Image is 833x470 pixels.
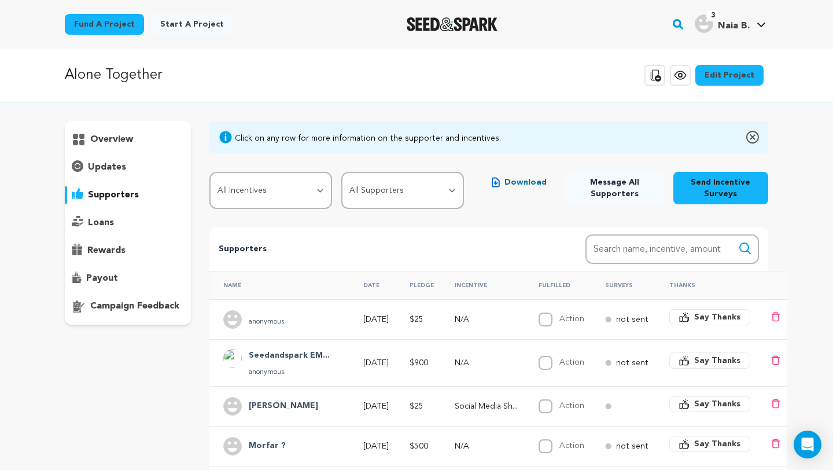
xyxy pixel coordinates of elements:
p: Alone Together [65,65,162,86]
p: Social Media Shout Out [455,401,518,412]
span: Say Thanks [694,311,740,323]
button: payout [65,269,191,288]
th: Pledge [396,271,441,299]
a: Edit Project [695,65,764,86]
h4: Seedandspark EMPIRE [249,349,330,363]
p: [DATE] [363,440,389,452]
span: Say Thanks [694,355,740,366]
button: Say Thanks [669,309,750,325]
p: campaign feedback [90,299,179,313]
button: Say Thanks [669,436,750,452]
p: not sent [616,314,648,325]
label: Action [559,402,584,410]
th: Surveys [591,271,655,299]
span: Say Thanks [694,438,740,450]
span: $500 [410,442,428,450]
h4: Morfar ? [249,439,286,453]
h4: Kévin Vovard [249,399,318,413]
a: Start a project [151,14,233,35]
label: Action [559,315,584,323]
img: user.png [223,310,242,329]
span: Naia B.'s Profile [692,12,768,36]
a: Naia B.'s Profile [692,12,768,33]
button: Say Thanks [669,352,750,369]
img: Seed&Spark Logo Dark Mode [407,17,497,31]
th: Incentive [441,271,525,299]
p: not sent [616,440,648,452]
p: N/A [455,314,518,325]
div: Open Intercom Messenger [794,431,821,458]
div: Naia B.'s Profile [695,14,750,33]
span: 3 [706,10,720,21]
input: Search name, incentive, amount [585,234,759,264]
button: Message All Supporters [565,172,664,204]
th: Date [349,271,396,299]
th: Fulfilled [525,271,591,299]
p: loans [88,216,114,230]
label: Action [559,442,584,450]
p: not sent [616,357,648,369]
p: anonymous [249,317,284,326]
p: updates [88,160,126,174]
button: overview [65,130,191,149]
button: Download [482,172,556,193]
p: Supporters [219,243,548,256]
span: Message All Supporters [574,177,655,200]
p: [DATE] [363,314,389,325]
p: [DATE] [363,401,389,412]
button: rewards [65,241,191,260]
p: anonymous [249,368,330,377]
span: $25 [410,315,423,324]
p: N/A [455,357,518,369]
button: Say Thanks [669,396,750,412]
span: $900 [410,359,428,367]
p: [DATE] [363,357,389,369]
p: rewards [87,244,126,258]
button: loans [65,214,191,232]
button: campaign feedback [65,297,191,315]
img: ACg8ocJ5X2DBf2GLCbN99NQErYp2MMlVnmI6f4GNWMJy9QuEmC6YA0Y=s96-c [223,349,242,368]
span: Say Thanks [694,398,740,410]
a: Seed&Spark Homepage [407,17,497,31]
p: overview [90,133,133,146]
p: N/A [455,440,518,452]
img: close-o.svg [746,130,759,144]
span: $25 [410,402,423,410]
span: Download [504,177,547,188]
button: Send Incentive Surveys [673,172,768,204]
a: Fund a project [65,14,144,35]
div: Click on any row for more information on the supporter and incentives. [235,133,501,144]
th: Thanks [655,271,757,299]
th: Name [209,271,349,299]
button: supporters [65,186,191,204]
img: user.png [695,14,713,33]
span: Naia B. [718,21,750,31]
p: supporters [88,188,139,202]
button: updates [65,158,191,177]
p: payout [86,271,118,285]
img: user.png [223,437,242,456]
img: user.png [223,397,242,416]
label: Action [559,358,584,366]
